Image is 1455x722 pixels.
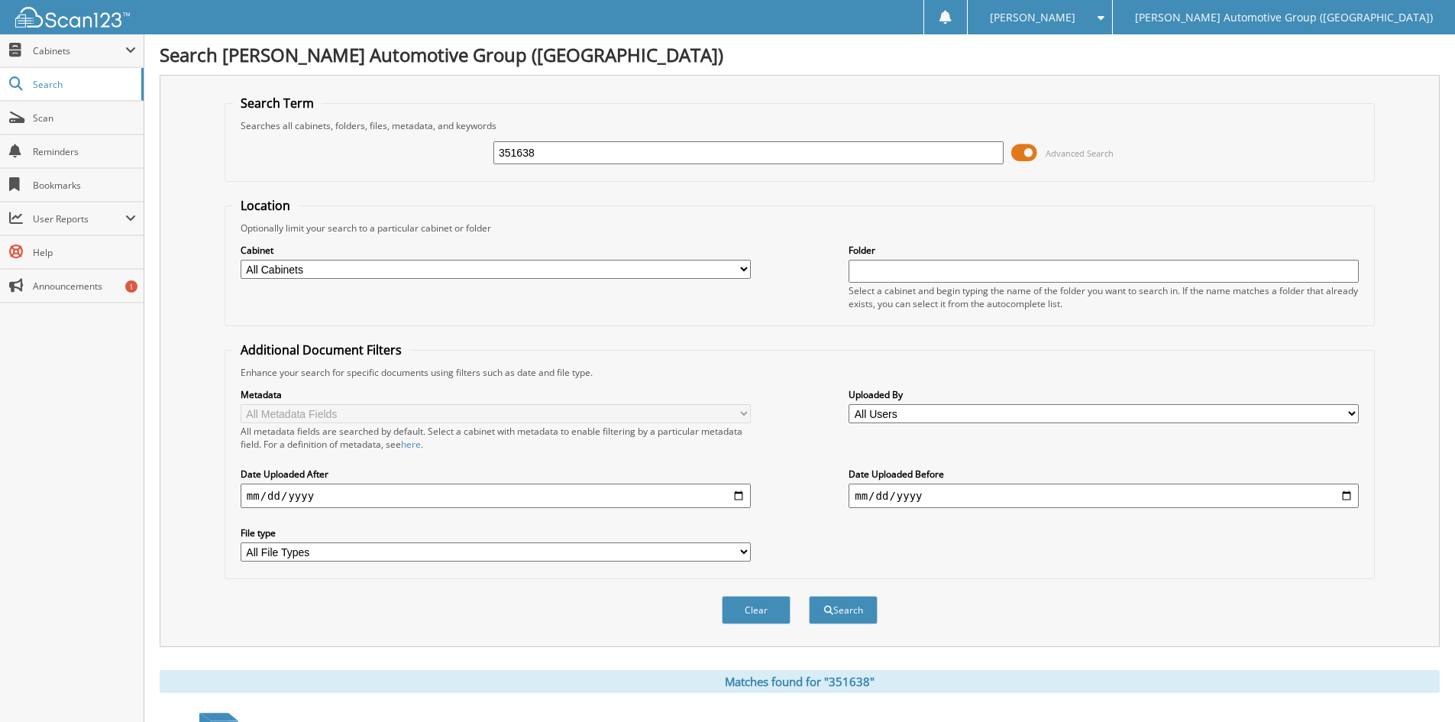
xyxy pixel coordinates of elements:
[849,284,1359,310] div: Select a cabinet and begin typing the name of the folder you want to search in. If the name match...
[33,145,136,158] span: Reminders
[125,280,137,293] div: 1
[809,596,878,624] button: Search
[401,438,421,451] a: here
[33,112,136,125] span: Scan
[1379,649,1455,722] iframe: Chat Widget
[233,95,322,112] legend: Search Term
[241,468,751,481] label: Date Uploaded After
[849,468,1359,481] label: Date Uploaded Before
[849,388,1359,401] label: Uploaded By
[241,244,751,257] label: Cabinet
[33,44,125,57] span: Cabinets
[33,280,136,293] span: Announcements
[241,425,751,451] div: All metadata fields are searched by default. Select a cabinet with metadata to enable filtering b...
[233,197,298,214] legend: Location
[33,246,136,259] span: Help
[233,366,1366,379] div: Enhance your search for specific documents using filters such as date and file type.
[160,670,1440,693] div: Matches found for "351638"
[849,484,1359,508] input: end
[722,596,791,624] button: Clear
[33,78,134,91] span: Search
[241,484,751,508] input: start
[233,119,1366,132] div: Searches all cabinets, folders, files, metadata, and keywords
[1135,13,1433,22] span: [PERSON_NAME] Automotive Group ([GEOGRAPHIC_DATA])
[15,7,130,28] img: scan123-logo-white.svg
[160,42,1440,67] h1: Search [PERSON_NAME] Automotive Group ([GEOGRAPHIC_DATA])
[233,342,409,358] legend: Additional Document Filters
[1046,147,1114,159] span: Advanced Search
[849,244,1359,257] label: Folder
[241,526,751,539] label: File type
[241,388,751,401] label: Metadata
[233,222,1366,235] div: Optionally limit your search to a particular cabinet or folder
[33,212,125,225] span: User Reports
[990,13,1075,22] span: [PERSON_NAME]
[33,179,136,192] span: Bookmarks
